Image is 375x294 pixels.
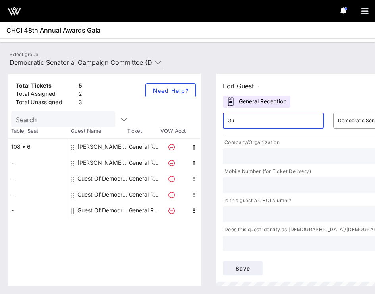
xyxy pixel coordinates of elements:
[77,187,128,202] div: Guest Of Democratic Senatorial Campaign Committee (DSCC)
[8,187,68,202] div: -
[77,155,128,171] div: Ethan Golde Democratic Senatorial Campaign Committee (DSCC)
[228,114,319,127] input: First Name*
[128,139,159,155] p: General R…
[159,127,187,135] span: VOW Acct
[79,82,82,92] div: 5
[77,202,128,218] div: Guest Of Democratic Senatorial Campaign Committee (DSCC)
[79,90,82,100] div: 2
[152,87,189,94] span: Need Help?
[127,127,159,135] span: Ticket
[223,138,280,147] p: Company/Organization
[257,84,260,90] span: -
[77,139,128,155] div: Londyn Marshall Democratic Senatorial Campaign Committee (DSCC)
[16,90,75,100] div: Total Assigned
[16,82,75,92] div: Total Tickets
[223,167,311,176] p: Mobile Number (for Ticket Delivery)
[128,202,159,218] p: General R…
[223,255,272,263] p: Dietary Restrictions
[10,51,38,57] label: Select group
[223,261,263,275] button: Save
[128,187,159,202] p: General R…
[8,127,68,135] span: Table, Seat
[68,127,127,135] span: Guest Name
[128,171,159,187] p: General R…
[8,155,68,171] div: -
[223,80,260,92] div: Edit Guest
[223,96,290,108] div: General Reception
[79,98,82,108] div: 3
[8,171,68,187] div: -
[77,171,128,187] div: Guest Of Democratic Senatorial Campaign Committee (DSCC)
[145,83,196,97] button: Need Help?
[128,155,159,171] p: General R…
[223,197,291,205] p: Is this guest a CHCI Alumni?
[8,202,68,218] div: -
[16,98,75,108] div: Total Unassigned
[229,265,256,272] span: Save
[8,139,68,155] div: 108 • 6
[6,25,101,35] span: CHCI 48th Annual Awards Gala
